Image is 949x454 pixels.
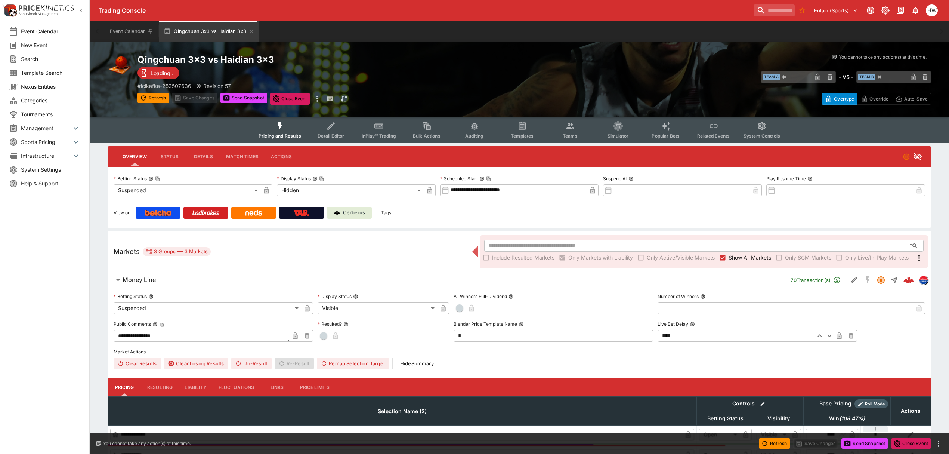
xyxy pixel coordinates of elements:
button: Pricing [108,378,141,396]
div: Harrison Walker [926,4,938,16]
button: Harrison Walker [924,2,940,19]
button: Clear Losing Results [164,358,228,369]
button: 70Transaction(s) [786,274,844,286]
button: No Bookmarks [796,4,808,16]
img: Neds [245,210,262,216]
span: Simulator [608,133,628,139]
button: Clear Results [114,358,161,369]
div: Open [699,429,740,441]
div: Visible [318,302,437,314]
button: Open [907,239,920,252]
button: Refresh [759,438,790,449]
p: Display Status [318,293,352,300]
button: more [934,439,943,448]
button: Display StatusCopy To Clipboard [312,176,318,181]
img: Betcha [145,210,171,216]
button: Refresh [137,93,169,103]
span: Betting Status [699,414,752,423]
button: Play Resume Time [807,176,813,181]
button: Actions [265,148,298,166]
span: Popular Bets [652,133,680,139]
span: Bulk Actions [413,133,441,139]
button: Blender Price Template Name [519,322,524,327]
img: Cerberus [334,210,340,216]
span: Infrastructure [21,152,71,160]
p: Blender Price Template Name [454,321,517,327]
h2: Copy To Clipboard [137,54,534,65]
p: Auto-Save [904,95,928,103]
svg: Hidden [913,152,922,161]
a: Cerberus [327,207,372,219]
img: lclkafka [919,276,928,284]
button: Price Limits [294,378,336,396]
p: Betting Status [114,175,147,182]
span: Re-Result [275,358,314,369]
button: Override [857,93,892,105]
em: ( 108.47 %) [839,414,865,423]
button: Match Times [220,148,265,166]
button: Event Calendar [105,21,158,42]
p: All Winners Full-Dividend [454,293,507,300]
button: Connected to PK [864,4,877,17]
p: Public Comments [114,321,151,327]
span: Show All Markets [729,254,771,261]
span: Management [21,124,71,132]
div: Show/hide Price Roll mode configuration. [854,399,888,408]
button: Status [153,148,186,166]
span: New Event [21,41,80,49]
button: Links [260,378,294,396]
label: Market Actions [114,346,925,358]
p: You cannot take any action(s) at this time. [103,440,191,447]
p: Display Status [277,175,311,182]
p: Overtype [834,95,854,103]
span: Help & Support [21,180,80,187]
svg: Suspended [903,153,910,160]
p: Betting Status [114,293,147,300]
span: Auditing [465,133,483,139]
span: Include Resulted Markets [492,254,554,261]
label: Tags: [381,207,392,219]
p: Copy To Clipboard [137,82,191,90]
input: search [754,4,795,16]
button: Close Event [270,93,310,105]
button: Display Status [353,294,358,299]
button: Toggle light/dark mode [879,4,892,17]
a: 36e4a5e7-e276-4251-a6cd-982c9a625037 [901,273,916,288]
span: Team B [858,74,875,80]
button: more [313,93,322,105]
img: PriceKinetics Logo [2,3,17,18]
button: Suspend At [628,176,634,181]
button: Liability [179,378,212,396]
span: Categories [21,96,80,104]
img: Ladbrokes [192,210,219,216]
span: Visibility [759,414,798,423]
p: Cerberus [343,209,365,217]
span: Template Search [21,69,80,77]
img: TabNZ [294,210,309,216]
span: Sports Pricing [21,138,71,146]
p: Suspend At [603,175,627,182]
button: Select Tenant [810,4,862,16]
span: Un-Result [231,358,271,369]
p: Resulted? [318,321,342,327]
p: You cannot take any action(s) at this time. [839,54,927,61]
p: Play Resume Time [766,175,806,182]
button: Betting Status [148,294,154,299]
div: lclkafka [919,276,928,285]
button: Auto-Save [892,93,931,105]
button: Bulk edit [758,399,767,409]
h5: Markets [114,247,140,256]
button: Documentation [894,4,907,17]
button: Public CommentsCopy To Clipboard [152,322,158,327]
label: View on : [114,207,133,219]
button: Suspended [874,273,888,287]
p: Number of Winners [658,293,699,300]
button: Details [186,148,220,166]
button: Number of Winners [700,294,705,299]
span: Teams [563,133,578,139]
button: Resulted? [343,322,349,327]
button: Close Event [891,438,931,449]
button: Copy To Clipboard [159,322,164,327]
button: Scheduled StartCopy To Clipboard [479,176,485,181]
span: Only SGM Markets [785,254,831,261]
